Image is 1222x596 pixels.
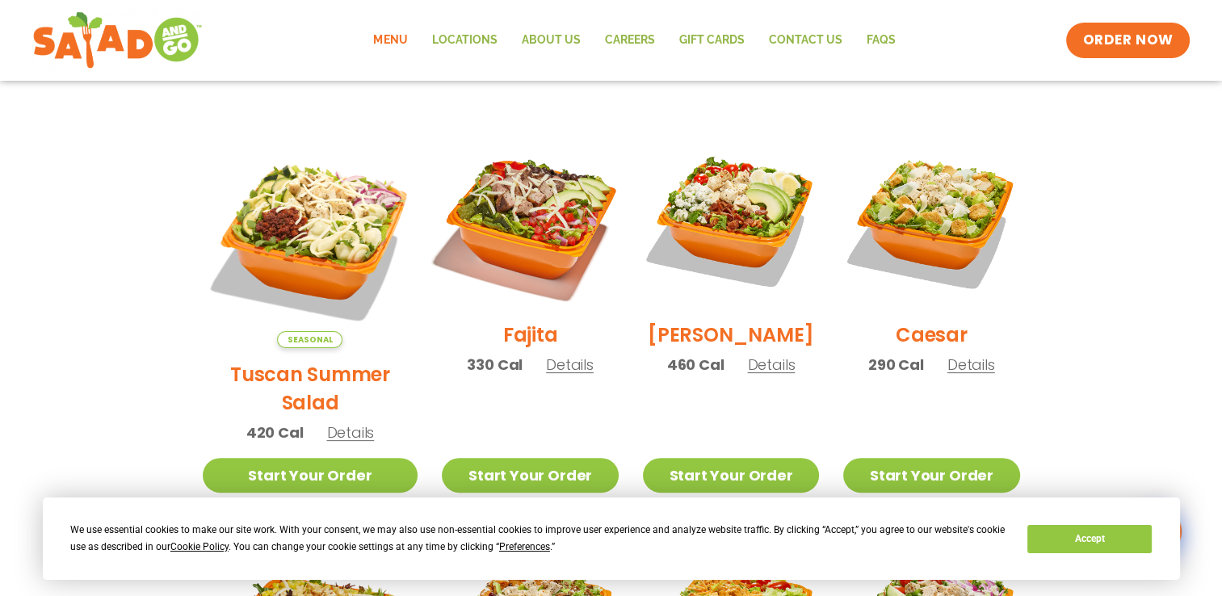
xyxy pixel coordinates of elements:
[32,8,203,73] img: new-SAG-logo-768×292
[648,321,814,349] h2: [PERSON_NAME]
[419,22,509,59] a: Locations
[643,458,819,493] a: Start Your Order
[1066,23,1189,58] a: ORDER NOW
[426,117,633,324] img: Product photo for Fajita Salad
[499,541,550,552] span: Preferences
[868,354,924,376] span: 290 Cal
[896,321,968,349] h2: Caesar
[43,497,1180,580] div: Cookie Consent Prompt
[203,132,418,348] img: Product photo for Tuscan Summer Salad
[843,132,1019,308] img: Product photo for Caesar Salad
[947,355,995,375] span: Details
[361,22,907,59] nav: Menu
[170,541,229,552] span: Cookie Policy
[203,360,418,417] h2: Tuscan Summer Salad
[667,354,724,376] span: 460 Cal
[203,458,418,493] a: Start Your Order
[326,422,374,443] span: Details
[503,321,558,349] h2: Fajita
[546,355,594,375] span: Details
[467,354,523,376] span: 330 Cal
[1082,31,1173,50] span: ORDER NOW
[277,331,342,348] span: Seasonal
[756,22,854,59] a: Contact Us
[509,22,592,59] a: About Us
[643,132,819,308] img: Product photo for Cobb Salad
[1027,525,1152,553] button: Accept
[747,355,795,375] span: Details
[361,22,419,59] a: Menu
[843,458,1019,493] a: Start Your Order
[854,22,907,59] a: FAQs
[246,422,304,443] span: 420 Cal
[70,522,1008,556] div: We use essential cookies to make our site work. With your consent, we may also use non-essential ...
[592,22,666,59] a: Careers
[442,458,618,493] a: Start Your Order
[666,22,756,59] a: GIFT CARDS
